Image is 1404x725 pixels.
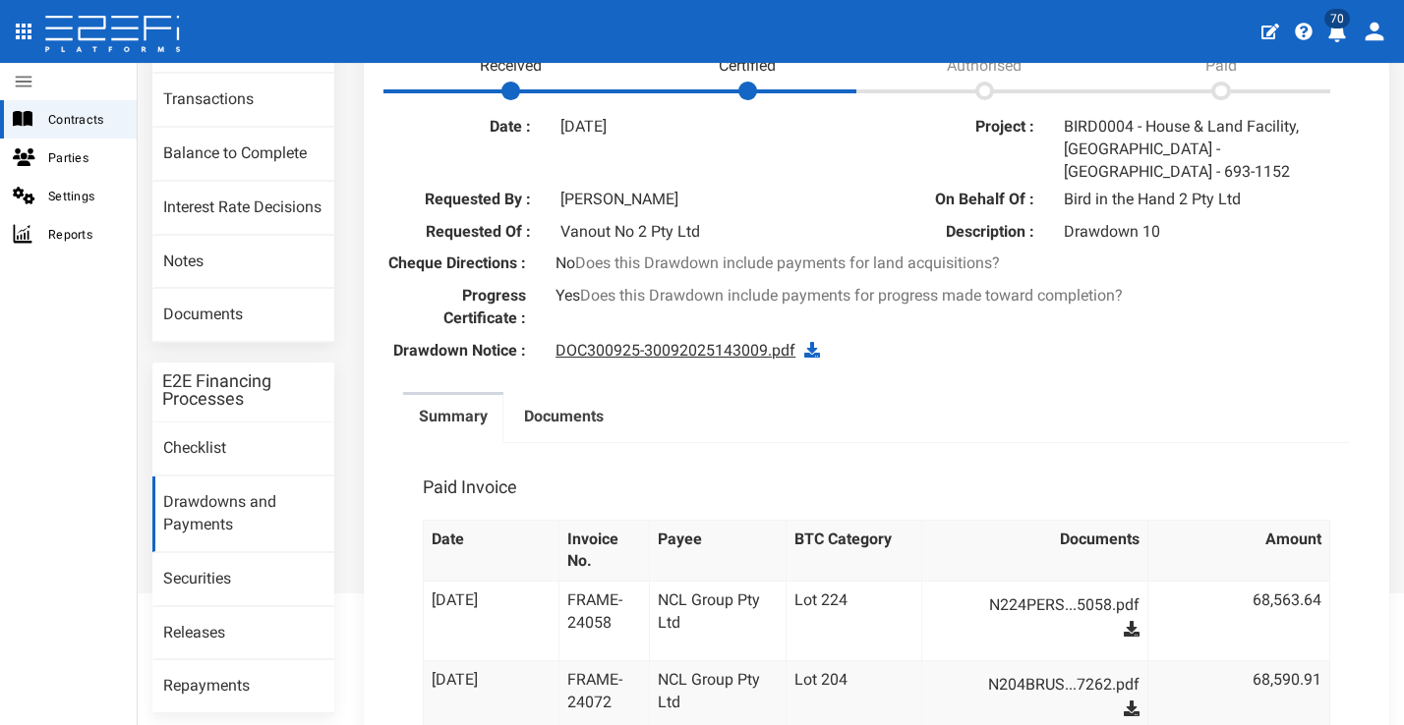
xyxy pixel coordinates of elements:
[152,553,334,606] a: Securities
[1049,221,1365,244] div: Drawdown 10
[152,660,334,713] a: Repayments
[524,406,604,428] label: Documents
[556,341,795,360] a: DOC300925-30092025143009.pdf
[559,582,650,661] td: FRAME-24058
[152,422,334,475] a: Checklist
[152,74,334,127] a: Transactions
[921,520,1148,582] th: Documents
[575,253,1000,272] span: Does this Drawdown include payments for land acquisitions?
[719,56,776,75] span: Certified
[423,520,558,582] th: Date
[162,372,324,408] h3: E2E Financing Processes
[388,116,547,139] label: Date :
[541,252,1211,275] div: No
[508,395,619,444] a: Documents
[1049,189,1365,211] div: Bird in the Hand 2 Pty Ltd
[374,340,542,362] label: Drawdown Notice :
[480,56,542,75] span: Received
[152,128,334,181] a: Balance to Complete
[580,286,1123,305] span: Does this Drawdown include payments for progress made toward completion?
[388,189,547,211] label: Requested By :
[650,520,786,582] th: Payee
[891,221,1049,244] label: Description :
[48,185,121,207] span: Settings
[419,406,488,428] label: Summary
[786,520,921,582] th: BTC Category
[546,116,861,139] div: [DATE]
[541,285,1211,307] div: Yes
[152,289,334,342] a: Documents
[388,221,547,244] label: Requested Of :
[152,607,334,660] a: Releases
[48,146,121,169] span: Parties
[1148,582,1330,661] td: 68,563.64
[1205,56,1237,75] span: Paid
[891,116,1049,139] label: Project :
[891,189,1049,211] label: On Behalf Of :
[947,56,1022,75] span: Authorised
[403,395,503,444] a: Summary
[152,182,334,235] a: Interest Rate Decisions
[546,221,861,244] div: Vanout No 2 Pty Ltd
[786,582,921,661] td: Lot 224
[48,223,121,246] span: Reports
[1148,520,1330,582] th: Amount
[950,589,1141,621] a: N224PERS...5058.pdf
[423,582,558,661] td: [DATE]
[1049,116,1365,184] div: BIRD0004 - House & Land Facility, [GEOGRAPHIC_DATA] - [GEOGRAPHIC_DATA] - 693-1152
[374,285,542,330] label: Progress Certificate :
[152,476,334,552] a: Drawdowns and Payments
[48,108,121,131] span: Contracts
[546,189,861,211] div: [PERSON_NAME]
[650,582,786,661] td: NCL Group Pty Ltd
[423,478,517,496] h3: Paid Invoice
[950,669,1141,700] a: N204BRUS...7262.pdf
[374,252,542,275] label: Cheque Directions :
[152,236,334,289] a: Notes
[559,520,650,582] th: Invoice No.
